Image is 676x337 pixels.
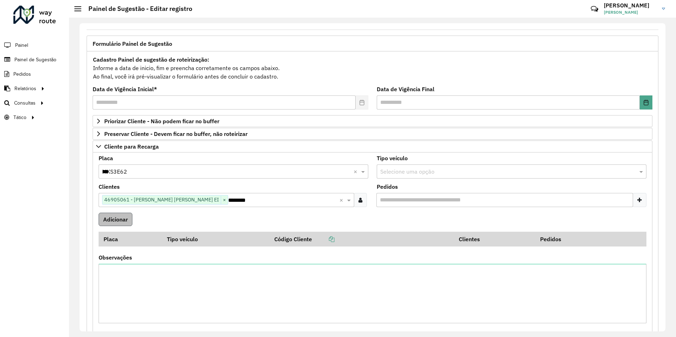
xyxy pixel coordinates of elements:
[99,253,132,262] label: Observações
[14,85,36,92] span: Relatórios
[102,195,221,204] span: 46905061 - [PERSON_NAME] [PERSON_NAME] EI
[93,55,652,81] div: Informe a data de inicio, fim e preencha corretamente os campos abaixo. Ao final, você irá pré-vi...
[269,232,454,246] th: Código Cliente
[377,85,434,93] label: Data de Vigência Final
[93,128,652,140] a: Preservar Cliente - Devem ficar no buffer, não roteirizar
[104,144,159,149] span: Cliente para Recarga
[604,2,657,9] h3: [PERSON_NAME]
[104,118,219,124] span: Priorizar Cliente - Não podem ficar no buffer
[14,56,56,63] span: Painel de Sugestão
[104,131,248,137] span: Preservar Cliente - Devem ficar no buffer, não roteirizar
[162,232,270,246] th: Tipo veículo
[93,152,652,333] div: Cliente para Recarga
[99,182,120,191] label: Clientes
[99,213,132,226] button: Adicionar
[454,232,535,246] th: Clientes
[99,154,113,162] label: Placa
[353,167,359,176] span: Clear all
[93,56,209,63] strong: Cadastro Painel de sugestão de roteirização:
[99,232,162,246] th: Placa
[93,115,652,127] a: Priorizar Cliente - Não podem ficar no buffer
[640,95,652,110] button: Choose Date
[339,196,345,204] span: Clear all
[377,154,408,162] label: Tipo veículo
[13,70,31,78] span: Pedidos
[14,99,36,107] span: Consultas
[377,182,398,191] label: Pedidos
[535,232,616,246] th: Pedidos
[221,196,228,204] span: ×
[93,85,157,93] label: Data de Vigência Inicial
[81,5,192,13] h2: Painel de Sugestão - Editar registro
[587,1,602,17] a: Contato Rápido
[93,41,172,46] span: Formulário Painel de Sugestão
[604,9,657,15] span: [PERSON_NAME]
[15,42,28,49] span: Painel
[312,236,334,243] a: Copiar
[93,141,652,152] a: Cliente para Recarga
[13,114,26,121] span: Tático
